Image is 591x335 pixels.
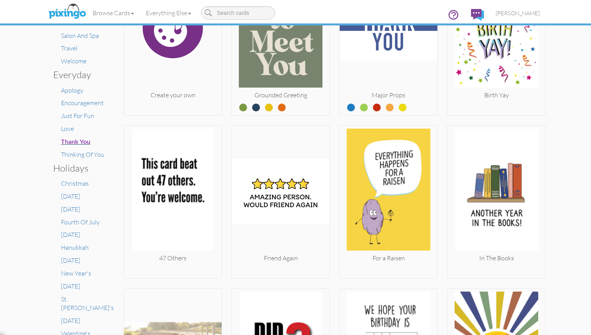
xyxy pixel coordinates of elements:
[61,57,86,65] a: Welcome
[340,129,437,254] img: 20250828-183240-9b6dc548e1c2-250.jpg
[61,32,99,39] a: Salon And Spa
[448,91,545,100] div: Birth Yay
[61,244,89,251] a: Hanukkah
[61,150,104,158] a: Thinking Of You
[140,3,197,23] a: Everything Else
[124,91,222,100] div: Create your own
[87,3,140,23] a: Browse Cards
[471,9,484,21] img: comments.svg
[61,205,80,213] a: [DATE]
[124,254,222,263] div: 47 Others
[61,295,114,312] a: St. [PERSON_NAME]'s
[124,129,222,254] img: 20250730-184250-2e46d0b25ecb-250.png
[61,218,100,226] a: Fourth Of July
[490,3,546,23] a: [PERSON_NAME]
[61,112,94,120] a: Just For Fun
[61,192,80,200] a: [DATE]
[61,269,91,277] a: New Year's
[61,138,90,145] a: Thank You
[61,179,89,187] a: Christmas
[340,254,437,263] div: For a Raisen
[61,317,80,324] a: [DATE]
[53,163,110,173] h3: Holidays
[61,125,74,133] a: Love
[201,6,275,20] input: Search cards
[47,2,88,21] img: pixingo logo
[232,91,330,100] div: Grounded Greeting
[61,99,104,107] a: Encouragement
[61,86,83,94] a: Apology
[61,44,77,52] a: Travel
[61,231,80,238] a: [DATE]
[448,254,545,263] div: In The Books
[496,10,540,16] span: [PERSON_NAME]
[340,91,437,100] div: Major Props
[61,256,80,264] a: [DATE]
[232,129,330,254] img: 20241114-001517-5c2bbd06cf65-250.jpg
[53,70,110,80] h3: Everyday
[448,129,545,254] img: 20250417-224429-2ae33c2f4778-250.jpg
[232,254,330,263] div: Friend Again
[61,282,80,290] a: [DATE]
